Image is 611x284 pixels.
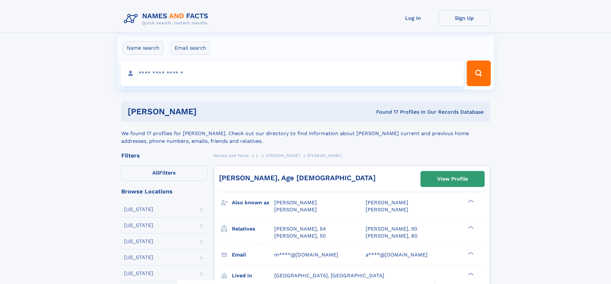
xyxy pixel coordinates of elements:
[274,207,317,213] span: [PERSON_NAME]
[274,225,326,232] a: [PERSON_NAME], 54
[274,199,317,206] span: [PERSON_NAME]
[274,232,326,239] a: [PERSON_NAME], 50
[232,270,274,281] h3: Lived in
[121,10,214,28] img: Logo Names and Facts
[437,172,468,186] div: View Profile
[387,10,439,26] a: Log In
[152,170,159,176] span: All
[466,199,474,203] div: ❯
[366,232,418,239] a: [PERSON_NAME], 80
[307,153,342,158] span: [PERSON_NAME]
[467,61,490,86] button: Search Button
[123,41,164,55] label: Name search
[256,151,259,159] a: L
[274,272,384,279] span: [GEOGRAPHIC_DATA], [GEOGRAPHIC_DATA]
[232,223,274,234] h3: Relatives
[256,153,259,158] span: L
[121,166,207,181] label: Filters
[124,255,153,260] div: [US_STATE]
[366,207,408,213] span: [PERSON_NAME]
[121,122,490,145] div: We found 17 profiles for [PERSON_NAME]. Check out our directory to find information about [PERSON...
[121,61,464,86] input: search input
[466,251,474,255] div: ❯
[170,41,210,55] label: Email search
[366,225,417,232] a: [PERSON_NAME], 50
[466,272,474,276] div: ❯
[421,171,484,187] a: View Profile
[219,174,376,182] a: [PERSON_NAME], Age [DEMOGRAPHIC_DATA]
[124,223,153,228] div: [US_STATE]
[266,151,300,159] a: [PERSON_NAME]
[439,10,490,26] a: Sign Up
[466,225,474,229] div: ❯
[214,151,249,159] a: Names and Facts
[124,239,153,244] div: [US_STATE]
[286,109,484,116] div: Found 17 Profiles In Our Records Database
[124,207,153,212] div: [US_STATE]
[121,189,207,194] div: Browse Locations
[366,199,408,206] span: [PERSON_NAME]
[266,153,300,158] span: [PERSON_NAME]
[232,249,274,260] h3: Email
[128,108,286,116] h1: [PERSON_NAME]
[124,271,153,276] div: [US_STATE]
[121,153,207,158] div: Filters
[232,197,274,208] h3: Also known as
